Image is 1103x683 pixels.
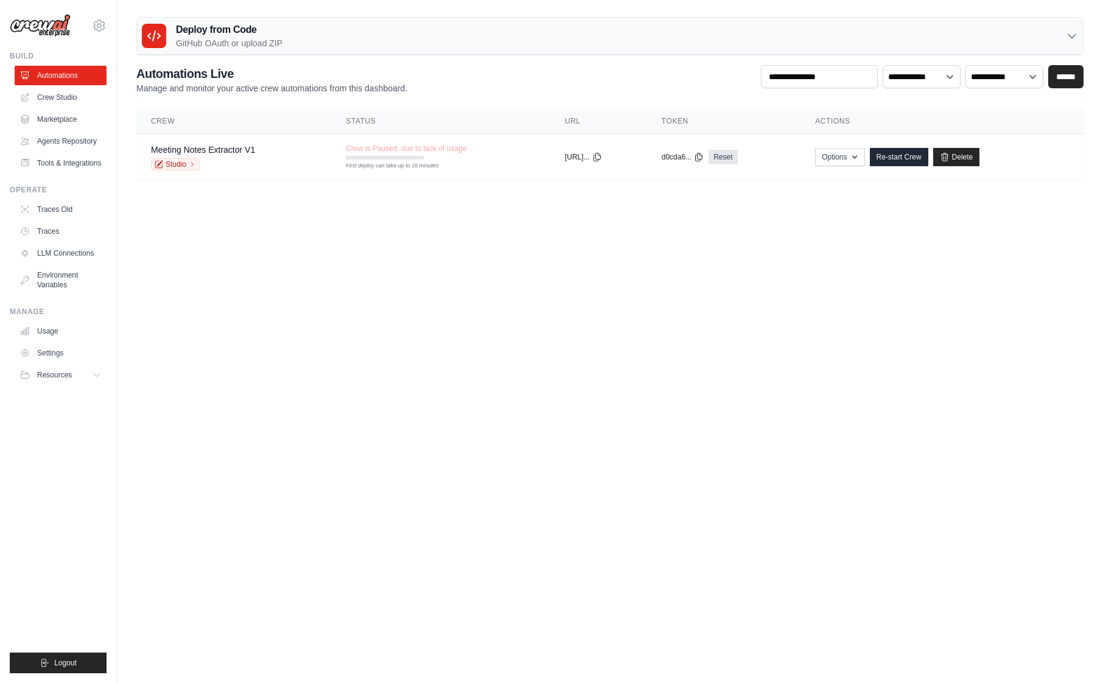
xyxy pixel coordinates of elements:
span: Logout [54,658,77,668]
div: Manage [10,307,107,317]
a: Settings [15,343,107,363]
th: URL [550,109,647,134]
span: Crew is Paused, due to lack of usage [346,144,466,153]
a: LLM Connections [15,243,107,263]
button: Options [815,148,864,166]
a: Traces [15,222,107,241]
a: Tools & Integrations [15,153,107,173]
a: Marketplace [15,110,107,129]
div: First deploy can take up to 10 minutes [346,162,424,170]
a: Usage [15,321,107,341]
a: Studio [151,158,200,170]
a: Traces Old [15,200,107,219]
a: Re-start Crew [870,148,928,166]
a: Meeting Notes Extractor V1 [151,145,255,155]
div: Build [10,51,107,61]
th: Token [647,109,800,134]
button: Resources [15,365,107,385]
p: Manage and monitor your active crew automations from this dashboard. [136,82,407,94]
p: GitHub OAuth or upload ZIP [176,37,282,49]
h3: Deploy from Code [176,23,282,37]
button: d0cda6... [662,152,704,162]
th: Crew [136,109,331,134]
a: Agents Repository [15,131,107,151]
h2: Automations Live [136,65,407,82]
th: Status [331,109,550,134]
a: Automations [15,66,107,85]
button: Logout [10,653,107,673]
a: Reset [709,150,737,164]
a: Crew Studio [15,88,107,107]
th: Actions [800,109,1084,134]
div: Operate [10,185,107,195]
img: Logo [10,14,71,37]
a: Environment Variables [15,265,107,295]
span: Resources [37,370,72,380]
a: Delete [933,148,980,166]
